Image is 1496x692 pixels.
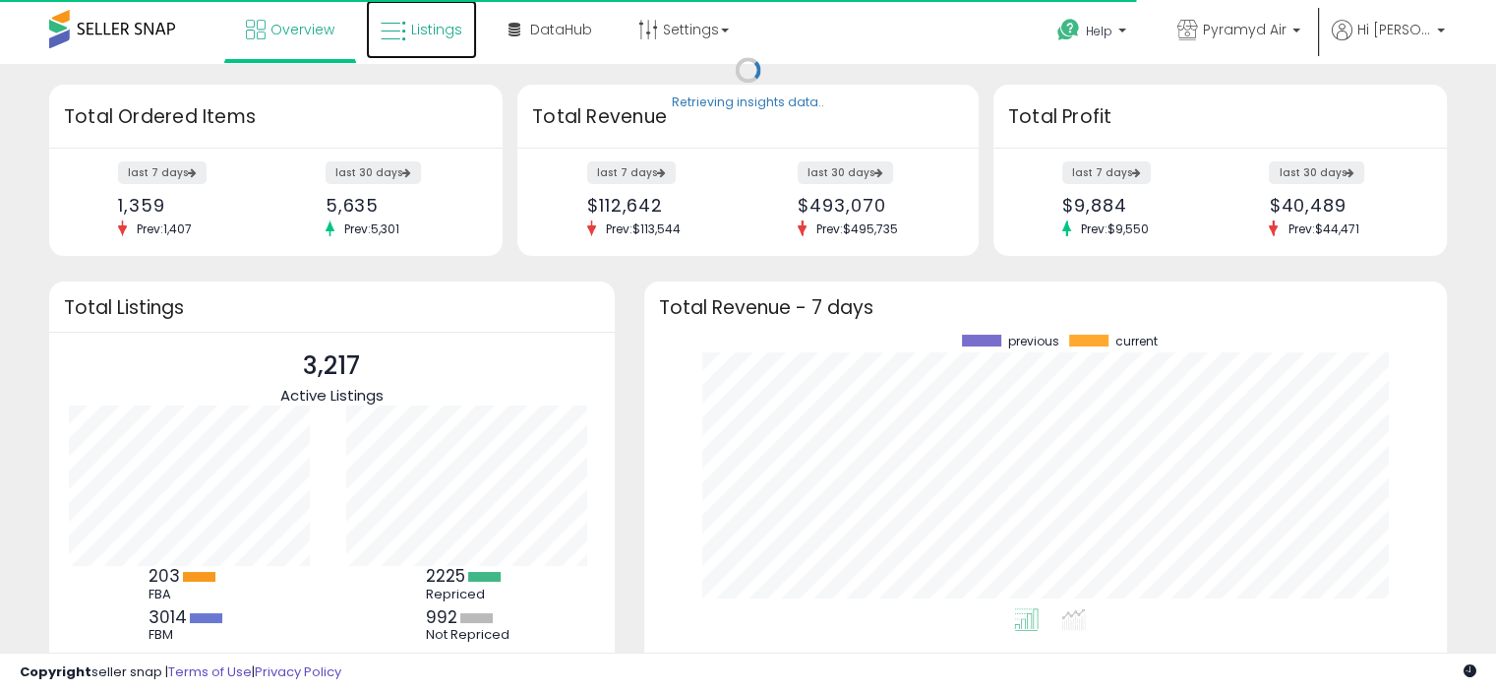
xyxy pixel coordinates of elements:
i: Get Help [1056,18,1081,42]
div: Retrieving insights data.. [672,94,824,112]
span: current [1115,335,1158,348]
span: previous [1008,335,1059,348]
label: last 30 days [798,161,893,184]
strong: Copyright [20,662,91,681]
span: Help [1086,23,1112,39]
span: Prev: 1,407 [127,220,202,237]
a: Privacy Policy [255,662,341,681]
label: last 30 days [326,161,421,184]
a: Terms of Use [168,662,252,681]
span: DataHub [530,20,592,39]
a: Hi [PERSON_NAME] [1332,20,1445,64]
h3: Total Ordered Items [64,103,488,131]
span: Hi [PERSON_NAME] [1357,20,1431,39]
p: 3,217 [280,347,384,385]
b: 203 [149,564,180,588]
span: Prev: $495,735 [807,220,908,237]
label: last 7 days [1062,161,1151,184]
div: $9,884 [1062,195,1205,216]
b: 992 [426,605,457,629]
span: Prev: $44,471 [1278,220,1368,237]
label: last 7 days [118,161,207,184]
h3: Total Revenue - 7 days [659,300,1432,315]
span: Active Listings [280,385,384,406]
span: Prev: $9,550 [1071,220,1159,237]
div: $112,642 [587,195,734,216]
div: Repriced [426,587,514,602]
div: $493,070 [798,195,944,216]
a: Help [1042,3,1146,64]
div: 5,635 [326,195,468,216]
h3: Total Revenue [532,103,964,131]
h3: Total Listings [64,300,600,315]
div: 1,359 [118,195,261,216]
label: last 30 days [1269,161,1364,184]
span: Prev: $113,544 [596,220,690,237]
div: seller snap | | [20,663,341,682]
label: last 7 days [587,161,676,184]
span: Pyramyd Air [1203,20,1287,39]
div: FBA [149,587,237,602]
div: $40,489 [1269,195,1411,216]
div: FBM [149,627,237,643]
span: Overview [270,20,334,39]
span: Prev: 5,301 [334,220,409,237]
div: Not Repriced [426,627,514,643]
h3: Total Profit [1008,103,1432,131]
b: 3014 [149,605,187,629]
b: 2225 [426,564,465,588]
span: Listings [411,20,462,39]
